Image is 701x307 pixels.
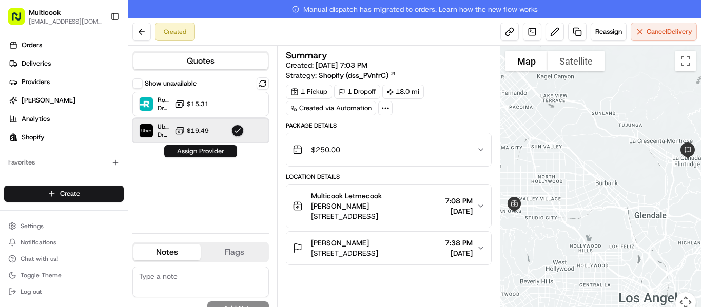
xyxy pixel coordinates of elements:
img: Wisdom Oko [10,149,27,169]
span: Log out [21,288,42,296]
div: 1 Pickup [286,85,332,99]
span: Manual dispatch has migrated to orders. Learn how the new flow works [292,4,538,14]
span: 7:08 PM [445,196,473,206]
span: $250.00 [311,145,340,155]
span: Create [60,189,80,198]
img: Nash [10,10,31,31]
button: Toggle Theme [4,268,124,282]
img: Roadie (P2P) [140,97,153,111]
button: Multicook Letmecook [PERSON_NAME][STREET_ADDRESS]7:08 PM[DATE] [286,185,491,228]
span: Cancel Delivery [647,27,692,36]
span: • [111,187,115,195]
p: Welcome 👋 [10,41,187,57]
a: Orders [4,37,128,53]
div: 1 Dropoff [334,85,380,99]
div: Strategy: [286,70,396,80]
span: Created: [286,60,367,70]
span: Chat with us! [21,255,58,263]
a: 💻API Documentation [83,225,169,243]
img: Uber [140,124,153,137]
button: Assign Provider [164,145,237,157]
span: [DATE] 7:03 PM [316,60,367,70]
span: Wisdom [PERSON_NAME] [32,159,109,167]
a: Powered byPylon [72,231,124,239]
img: 1736555255976-a54dd68f-1ca7-489b-9aae-adbdc363a1c4 [10,98,29,116]
div: 18.0 mi [382,85,424,99]
span: Shopify [22,133,45,142]
button: Reassign [591,23,627,41]
div: We're available if you need us! [46,108,141,116]
button: CancelDelivery [631,23,697,41]
div: Location Details [286,173,492,181]
button: Start new chat [174,101,187,113]
a: Shopify (dss_PVnfrC) [319,70,396,80]
span: Shopify (dss_PVnfrC) [319,70,388,80]
button: Settings [4,219,124,233]
img: 1736555255976-a54dd68f-1ca7-489b-9aae-adbdc363a1c4 [21,159,29,168]
button: Flags [201,244,268,260]
span: Providers [22,77,50,87]
button: Log out [4,284,124,299]
span: $19.49 [187,127,209,135]
span: Notifications [21,238,56,247]
a: Analytics [4,111,128,127]
button: $250.00 [286,133,491,166]
img: Wisdom Oko [10,177,27,197]
button: [EMAIL_ADDRESS][DOMAIN_NAME] [29,17,102,26]
span: [DATE] [117,187,138,195]
span: 7:38 PM [445,238,473,248]
span: • [111,159,115,167]
div: Start new chat [46,98,168,108]
button: See all [159,131,187,144]
span: [STREET_ADDRESS] [311,211,441,221]
img: 8016278978528_b943e370aa5ada12b00a_72.png [22,98,40,116]
button: Toggle fullscreen view [675,51,696,71]
span: Wisdom [PERSON_NAME] [32,187,109,195]
a: Shopify [4,129,128,146]
span: Dropoff ETA 44 minutes [158,131,170,139]
a: 📗Knowledge Base [6,225,83,243]
input: Clear [27,66,169,77]
span: Roadie (P2P) [158,96,170,104]
h3: Summary [286,51,327,60]
button: Show street map [505,51,548,71]
button: Show satellite imagery [548,51,605,71]
a: [PERSON_NAME] [4,92,128,109]
button: Chat with us! [4,252,124,266]
div: Past conversations [10,133,66,141]
button: $19.49 [174,126,209,136]
span: [PERSON_NAME] [22,96,75,105]
a: Deliveries [4,55,128,72]
span: [DATE] [445,248,473,258]
span: Orders [22,40,42,50]
img: Shopify logo [9,133,17,141]
button: Multicook[EMAIL_ADDRESS][DOMAIN_NAME] [4,4,106,29]
span: $15.31 [187,100,209,108]
button: Quotes [133,53,268,69]
span: Toggle Theme [21,271,62,279]
span: Pylon [102,231,124,239]
button: [PERSON_NAME][STREET_ADDRESS]7:38 PM[DATE] [286,232,491,264]
div: Favorites [4,154,124,171]
button: Multicook [29,7,61,17]
span: [DATE] [117,159,138,167]
span: Reassign [595,27,622,36]
button: Notes [133,244,201,260]
span: Uber [158,122,170,131]
span: [PERSON_NAME] [311,238,369,248]
span: Dropoff ETA - [158,104,170,112]
button: Notifications [4,235,124,250]
span: Deliveries [22,59,51,68]
span: Analytics [22,114,50,124]
a: Providers [4,74,128,90]
button: $15.31 [174,99,209,109]
button: Create [4,186,124,202]
label: Show unavailable [145,79,197,88]
span: Settings [21,222,44,230]
span: [DATE] [445,206,473,216]
span: Multicook Letmecook [PERSON_NAME] [311,191,441,211]
span: [STREET_ADDRESS] [311,248,378,258]
a: Created via Automation [286,101,376,115]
